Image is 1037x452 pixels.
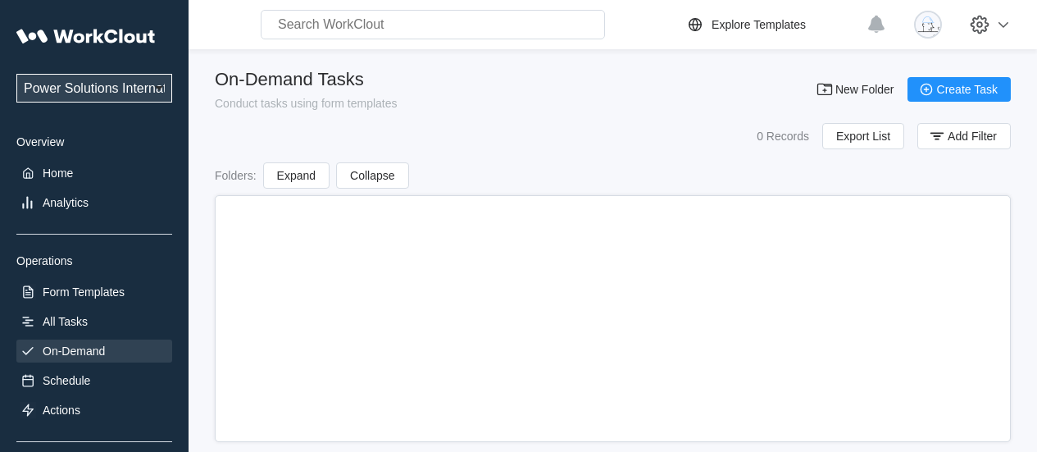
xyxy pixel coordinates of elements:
div: On-Demand [43,345,105,358]
input: Search WorkClout [261,10,605,39]
span: Create Task [937,84,998,95]
button: Create Task [907,77,1011,102]
div: Overview [16,135,172,148]
a: On-Demand [16,340,172,363]
img: clout-09.png [914,11,942,39]
a: Schedule [16,369,172,392]
a: Analytics [16,191,172,214]
a: Home [16,162,172,185]
button: Expand [263,162,330,189]
a: All Tasks [16,310,172,333]
div: Operations [16,254,172,267]
a: Form Templates [16,281,172,304]
a: Explore Templates [685,15,858,34]
div: All Tasks [43,315,88,328]
div: Form Templates [43,285,125,299]
span: Add Filter [948,130,997,142]
span: New Folder [835,84,894,95]
div: Schedule [43,374,90,387]
div: Explore Templates [712,18,806,31]
button: Export List [822,123,904,149]
span: Export List [836,130,890,142]
button: Collapse [336,162,408,189]
div: 0 Records [757,130,809,143]
div: Actions [43,404,80,417]
a: Actions [16,399,172,422]
div: On-Demand Tasks [215,69,398,90]
div: Home [43,167,73,180]
div: Analytics [43,196,89,209]
span: Collapse [350,170,394,181]
div: Conduct tasks using form templates [215,97,398,110]
button: New Folder [806,77,907,102]
button: Add Filter [917,123,1011,149]
div: Folders : [215,169,257,182]
span: Expand [277,170,316,181]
